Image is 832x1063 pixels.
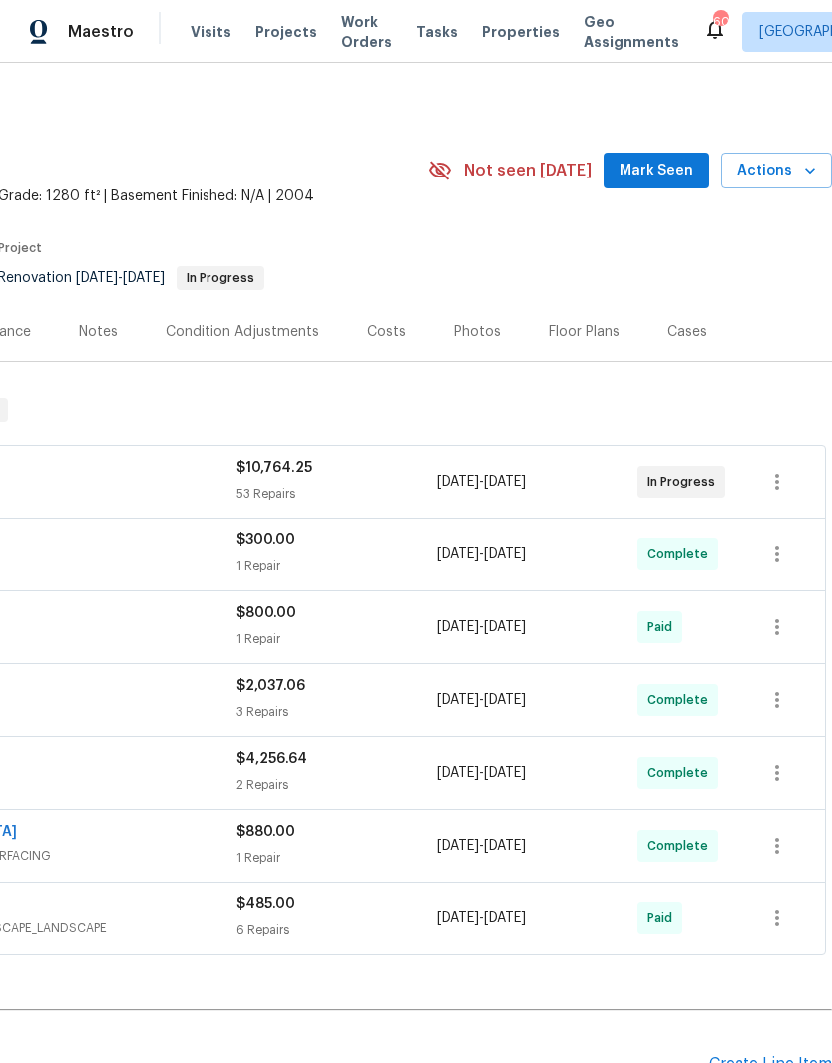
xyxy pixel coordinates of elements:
[482,22,560,42] span: Properties
[484,620,526,634] span: [DATE]
[647,763,716,783] span: Complete
[713,12,727,32] div: 60
[236,897,295,911] span: $485.00
[166,322,319,342] div: Condition Adjustments
[437,693,479,707] span: [DATE]
[236,533,295,547] span: $300.00
[437,839,479,853] span: [DATE]
[437,475,479,489] span: [DATE]
[737,159,816,183] span: Actions
[236,775,437,795] div: 2 Repairs
[667,322,707,342] div: Cases
[236,848,437,868] div: 1 Repair
[437,547,479,561] span: [DATE]
[76,271,165,285] span: -
[236,629,437,649] div: 1 Repair
[437,472,526,492] span: -
[484,839,526,853] span: [DATE]
[464,161,592,180] span: Not seen [DATE]
[255,22,317,42] span: Projects
[367,322,406,342] div: Costs
[236,920,437,940] div: 6 Repairs
[647,472,723,492] span: In Progress
[484,547,526,561] span: [DATE]
[437,836,526,856] span: -
[437,911,479,925] span: [DATE]
[647,836,716,856] span: Complete
[437,690,526,710] span: -
[584,12,679,52] span: Geo Assignments
[236,825,295,839] span: $880.00
[437,763,526,783] span: -
[123,271,165,285] span: [DATE]
[549,322,620,342] div: Floor Plans
[236,752,307,766] span: $4,256.64
[236,679,305,693] span: $2,037.06
[236,461,312,475] span: $10,764.25
[484,911,526,925] span: [DATE]
[437,766,479,780] span: [DATE]
[236,484,437,504] div: 53 Repairs
[236,556,437,576] div: 1 Repair
[647,544,716,564] span: Complete
[76,271,118,285] span: [DATE]
[484,766,526,780] span: [DATE]
[647,617,680,637] span: Paid
[484,693,526,707] span: [DATE]
[79,322,118,342] div: Notes
[484,475,526,489] span: [DATE]
[647,908,680,928] span: Paid
[437,620,479,634] span: [DATE]
[236,606,296,620] span: $800.00
[341,12,392,52] span: Work Orders
[454,322,501,342] div: Photos
[604,153,709,189] button: Mark Seen
[437,908,526,928] span: -
[721,153,832,189] button: Actions
[437,617,526,637] span: -
[647,690,716,710] span: Complete
[437,544,526,564] span: -
[236,702,437,722] div: 3 Repairs
[620,159,693,183] span: Mark Seen
[68,22,134,42] span: Maestro
[179,272,262,284] span: In Progress
[191,22,231,42] span: Visits
[416,25,458,39] span: Tasks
